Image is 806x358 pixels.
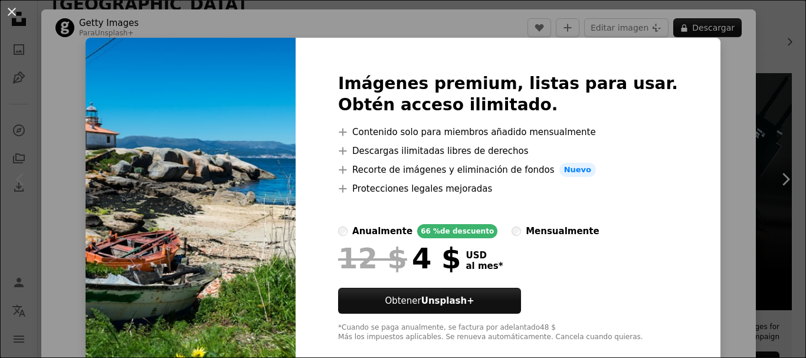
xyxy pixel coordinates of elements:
[526,224,599,238] div: mensualmente
[338,182,678,196] li: Protecciones legales mejoradas
[338,163,678,177] li: Recorte de imágenes y eliminación de fondos
[338,226,348,236] input: anualmente66 %de descuento
[466,250,503,261] span: USD
[338,243,461,274] div: 4 $
[417,224,497,238] div: 66 % de descuento
[338,144,678,158] li: Descargas ilimitadas libres de derechos
[421,295,474,306] strong: Unsplash+
[559,163,596,177] span: Nuevo
[338,323,678,342] div: *Cuando se paga anualmente, se factura por adelantado 48 $ Más los impuestos aplicables. Se renue...
[338,125,678,139] li: Contenido solo para miembros añadido mensualmente
[466,261,503,271] span: al mes *
[338,288,521,314] button: ObtenerUnsplash+
[512,226,521,236] input: mensualmente
[352,224,412,238] div: anualmente
[338,243,407,274] span: 12 $
[338,73,678,116] h2: Imágenes premium, listas para usar. Obtén acceso ilimitado.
